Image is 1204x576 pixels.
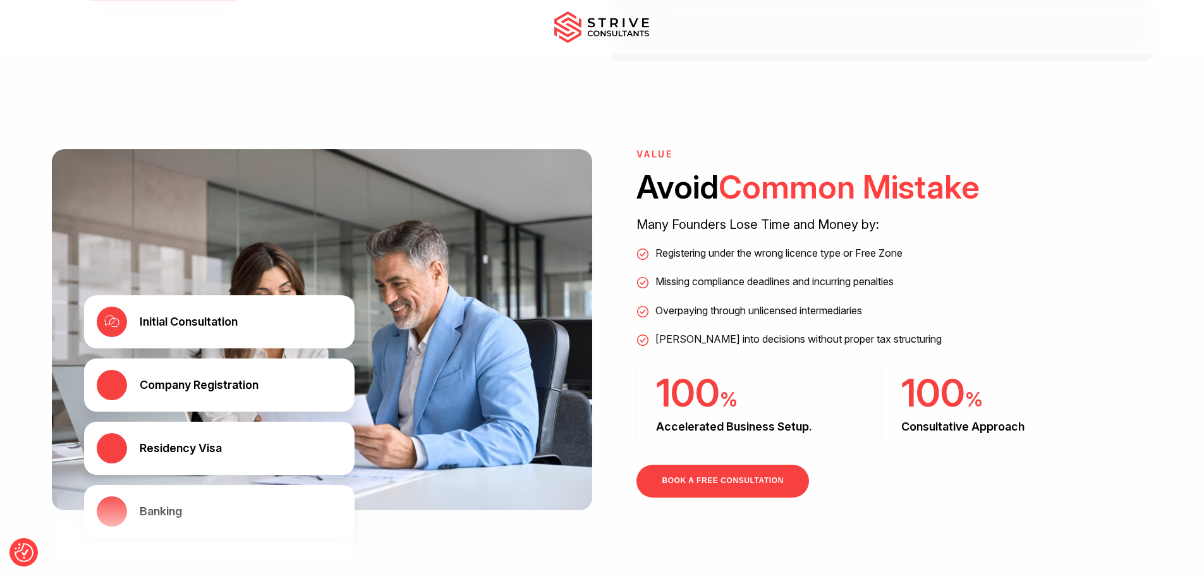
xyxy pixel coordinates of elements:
[656,419,832,434] h3: Accelerated Business Setup.
[140,377,258,393] div: Company Registration
[636,465,808,497] a: BOOK A FREE CONSULTATION
[901,419,1078,434] h3: Consultative Approach
[636,165,1127,209] h2: Avoid
[901,369,965,416] span: 100
[140,314,238,329] div: Initial Consultation
[656,369,720,416] span: 100
[965,388,983,411] span: %
[720,388,738,411] span: %
[636,214,1127,235] p: Many Founders Lose Time and Money by:
[554,11,649,43] img: main-logo.svg
[719,168,980,206] span: Common Mistake
[140,441,222,456] div: Residency Visa
[15,543,33,562] button: Consent Preferences
[636,303,1127,319] li: Overpaying through unlicensed intermediaries
[636,274,1127,290] li: Missing compliance deadlines and incurring penalties
[636,331,1127,348] li: [PERSON_NAME] into decisions without proper tax structuring
[15,543,33,562] img: Revisit consent button
[636,149,1127,160] h6: Value
[636,245,1127,262] li: Registering under the wrong licence type or Free Zone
